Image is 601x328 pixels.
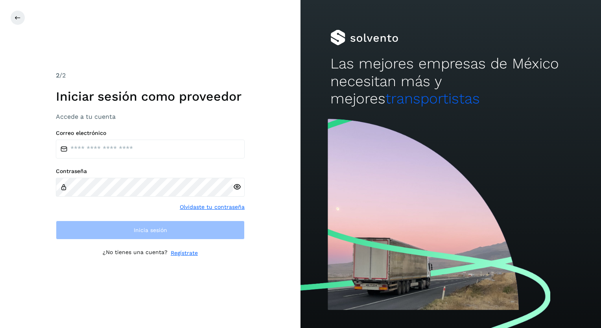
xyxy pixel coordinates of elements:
button: Inicia sesión [56,221,245,240]
label: Contraseña [56,168,245,175]
span: Inicia sesión [134,227,167,233]
p: ¿No tienes una cuenta? [103,249,168,257]
h1: Iniciar sesión como proveedor [56,89,245,104]
h3: Accede a tu cuenta [56,113,245,120]
a: Regístrate [171,249,198,257]
label: Correo electrónico [56,130,245,136]
h2: Las mejores empresas de México necesitan más y mejores [330,55,571,107]
span: 2 [56,72,59,79]
span: transportistas [385,90,480,107]
div: /2 [56,71,245,80]
a: Olvidaste tu contraseña [180,203,245,211]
